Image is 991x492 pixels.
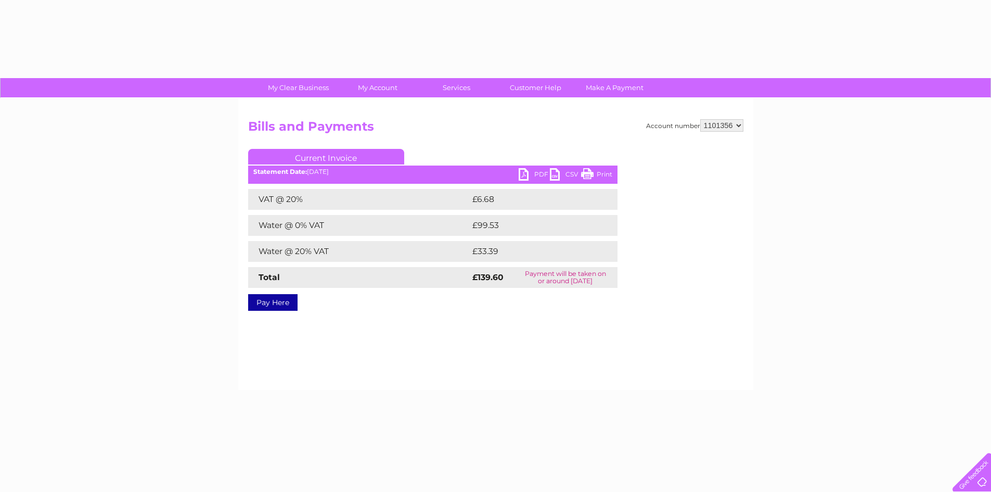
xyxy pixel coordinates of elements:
[470,189,594,210] td: £6.68
[248,294,298,311] a: Pay Here
[470,241,596,262] td: £33.39
[248,168,617,175] div: [DATE]
[248,241,470,262] td: Water @ 20% VAT
[581,168,612,183] a: Print
[513,267,617,288] td: Payment will be taken on or around [DATE]
[493,78,578,97] a: Customer Help
[572,78,658,97] a: Make A Payment
[472,272,504,282] strong: £139.60
[334,78,420,97] a: My Account
[550,168,581,183] a: CSV
[248,189,470,210] td: VAT @ 20%
[414,78,499,97] a: Services
[470,215,597,236] td: £99.53
[646,119,743,132] div: Account number
[248,119,743,139] h2: Bills and Payments
[248,149,404,165] a: Current Invoice
[248,215,470,236] td: Water @ 0% VAT
[259,272,280,282] strong: Total
[255,78,341,97] a: My Clear Business
[519,168,550,183] a: PDF
[253,168,307,175] b: Statement Date:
